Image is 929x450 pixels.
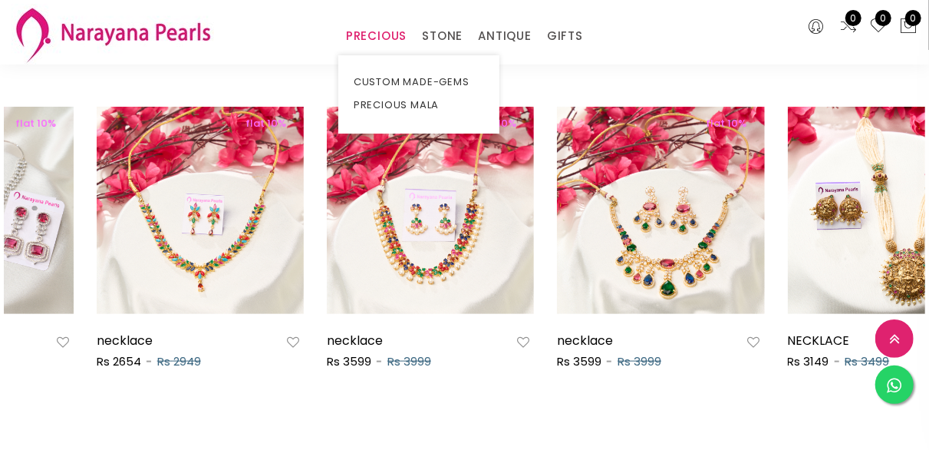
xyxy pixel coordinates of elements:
[743,333,765,352] button: Add to wishlist
[237,116,295,131] span: flat 10%
[557,353,601,369] span: Rs 3599
[478,25,532,48] a: ANTIQUE
[354,94,484,117] a: PRECIOUS MALA
[788,332,850,349] a: NECKLACE
[512,333,534,352] button: Add to wishlist
[346,25,407,48] a: PRECIOUS
[839,17,858,37] a: 0
[387,353,431,369] span: Rs 3999
[7,116,64,131] span: flat 10%
[905,10,921,26] span: 0
[354,71,484,94] a: CUSTOM MADE-GEMS
[869,17,888,37] a: 0
[327,332,383,349] a: necklace
[845,353,890,369] span: Rs 3499
[875,10,891,26] span: 0
[788,353,829,369] span: Rs 3149
[557,332,613,349] a: necklace
[282,333,304,352] button: Add to wishlist
[157,353,201,369] span: Rs 2949
[327,353,371,369] span: Rs 3599
[422,25,463,48] a: STONE
[547,25,583,48] a: GIFTS
[97,353,141,369] span: Rs 2654
[899,17,917,37] button: 0
[97,332,153,349] a: necklace
[698,116,756,131] span: flat 10%
[52,333,74,352] button: Add to wishlist
[618,353,661,369] span: Rs 3999
[845,10,861,26] span: 0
